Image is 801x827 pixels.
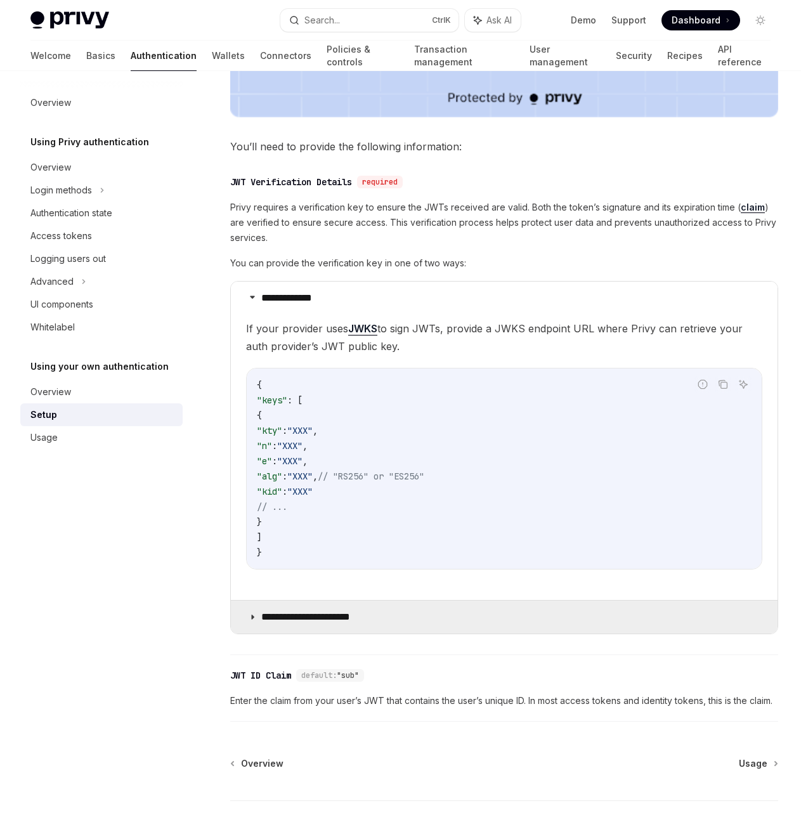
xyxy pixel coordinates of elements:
span: : [282,471,287,482]
h5: Using Privy authentication [30,134,149,150]
span: "XXX" [277,455,303,467]
span: If your provider uses to sign JWTs, provide a JWKS endpoint URL where Privy can retrieve your aut... [246,320,762,355]
a: Overview [20,91,183,114]
details: **** **** ***If your provider usesJWKSto sign JWTs, provide a JWKS endpoint URL where Privy can r... [231,282,778,600]
span: : [282,425,287,436]
a: Authentication state [20,202,183,225]
div: JWT ID Claim [230,669,291,682]
span: } [257,547,262,558]
a: Support [611,14,646,27]
div: Usage [30,430,58,445]
a: Dashboard [661,10,740,30]
div: JWT Verification Details [230,176,352,188]
a: Usage [739,757,777,770]
div: Setup [30,407,57,422]
a: User management [530,41,601,71]
div: Authentication state [30,205,112,221]
span: Enter the claim from your user’s JWT that contains the user’s unique ID. In most access tokens an... [230,693,778,708]
span: { [257,379,262,391]
button: Toggle dark mode [750,10,771,30]
span: , [313,425,318,436]
span: "XXX" [287,471,313,482]
span: "sub" [337,670,359,680]
span: You can provide the verification key in one of two ways: [230,256,778,271]
span: "XXX" [287,425,313,436]
div: Advanced [30,274,74,289]
span: } [257,516,262,528]
span: // "RS256" or "ES256" [318,471,424,482]
span: "alg" [257,471,282,482]
div: Overview [30,384,71,400]
span: Ask AI [486,14,512,27]
span: , [313,471,318,482]
span: Usage [739,757,767,770]
div: Search... [304,13,340,28]
span: "n" [257,440,272,452]
a: Whitelabel [20,316,183,339]
span: "kty" [257,425,282,436]
div: required [357,176,403,188]
span: Privy requires a verification key to ensure the JWTs received are valid. Both the token’s signatu... [230,200,778,245]
a: Authentication [131,41,197,71]
span: Overview [241,757,283,770]
a: Usage [20,426,183,449]
div: Access tokens [30,228,92,244]
span: ] [257,531,262,543]
a: Setup [20,403,183,426]
span: { [257,410,262,421]
a: Recipes [667,41,703,71]
a: Transaction management [414,41,514,71]
a: JWKS [348,322,377,335]
span: , [303,455,308,467]
span: "XXX" [277,440,303,452]
span: default: [301,670,337,680]
span: "kid" [257,486,282,497]
a: API reference [718,41,771,71]
div: UI components [30,297,93,312]
a: Connectors [260,41,311,71]
span: "keys" [257,394,287,406]
button: Ask AI [465,9,521,32]
a: claim [741,202,765,213]
img: light logo [30,11,109,29]
span: // ... [257,501,287,512]
a: Logging users out [20,247,183,270]
span: : [ [287,394,303,406]
a: Overview [20,156,183,179]
a: Policies & controls [327,41,399,71]
button: Copy the contents from the code block [715,376,731,393]
span: "e" [257,455,272,467]
a: Welcome [30,41,71,71]
span: "XXX" [287,486,313,497]
span: : [272,455,277,467]
span: You’ll need to provide the following information: [230,138,778,155]
span: Dashboard [672,14,720,27]
a: Basics [86,41,115,71]
a: Overview [20,381,183,403]
div: Overview [30,95,71,110]
span: : [282,486,287,497]
h5: Using your own authentication [30,359,169,374]
button: Ask AI [735,376,752,393]
span: : [272,440,277,452]
div: Logging users out [30,251,106,266]
a: UI components [20,293,183,316]
div: Login methods [30,183,92,198]
button: Report incorrect code [694,376,711,393]
div: Whitelabel [30,320,75,335]
div: Overview [30,160,71,175]
a: Wallets [212,41,245,71]
a: Demo [571,14,596,27]
a: Security [616,41,652,71]
a: Access tokens [20,225,183,247]
span: , [303,440,308,452]
span: Ctrl K [432,15,451,25]
a: Overview [231,757,283,770]
button: Search...CtrlK [280,9,458,32]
